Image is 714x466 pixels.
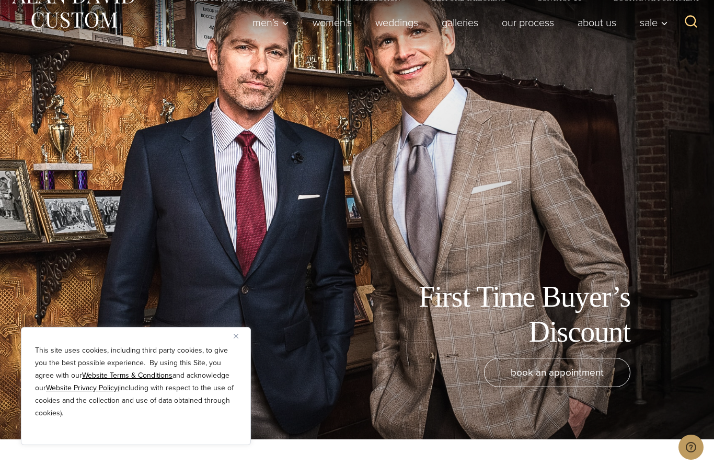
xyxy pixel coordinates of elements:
[490,12,566,33] a: Our Process
[241,12,301,33] button: Child menu of Men’s
[82,370,172,381] a: Website Terms & Conditions
[301,12,364,33] a: Women’s
[566,12,628,33] a: About Us
[484,358,630,387] a: book an appointment
[364,12,430,33] a: weddings
[234,334,238,339] img: Close
[395,279,630,349] h1: First Time Buyer’s Discount
[430,12,490,33] a: Galleries
[35,344,237,420] p: This site uses cookies, including third party cookies, to give you the best possible experience. ...
[46,382,118,393] a: Website Privacy Policy
[678,10,704,35] button: View Search Form
[511,365,604,380] span: book an appointment
[678,435,704,461] iframe: Opens a widget where you can chat to one of our agents
[241,12,674,33] nav: Primary Navigation
[234,330,246,342] button: Close
[628,12,674,33] button: Child menu of Sale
